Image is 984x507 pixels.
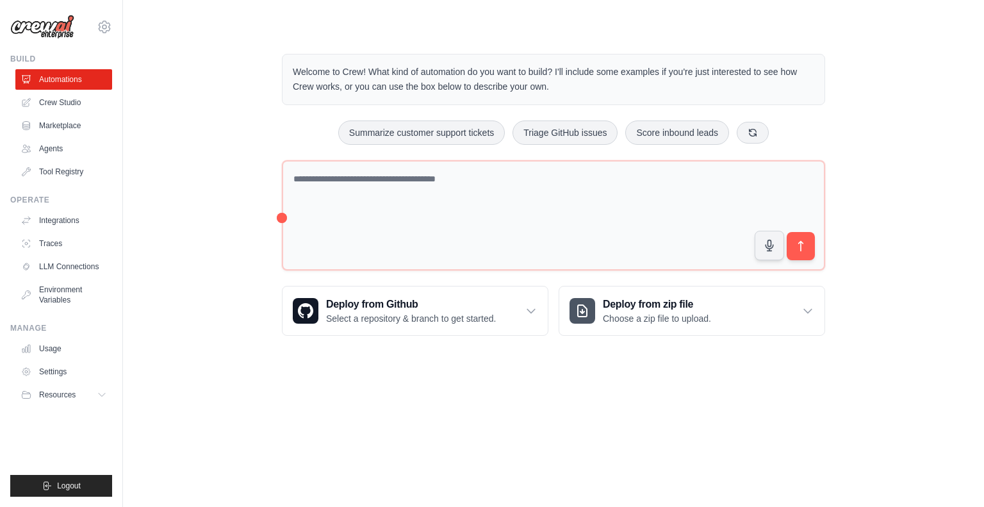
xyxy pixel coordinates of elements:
button: Logout [10,475,112,497]
a: LLM Connections [15,256,112,277]
div: Build [10,54,112,64]
a: Crew Studio [15,92,112,113]
span: Logout [57,481,81,491]
span: Resources [39,390,76,400]
a: Integrations [15,210,112,231]
h3: Deploy from zip file [603,297,711,312]
a: Automations [15,69,112,90]
h3: Deploy from Github [326,297,496,312]
p: Select a repository & branch to get started. [326,312,496,325]
button: Summarize customer support tickets [338,121,505,145]
a: Marketplace [15,115,112,136]
a: Traces [15,233,112,254]
div: Manage [10,323,112,333]
p: Choose a zip file to upload. [603,312,711,325]
p: Welcome to Crew! What kind of automation do you want to build? I'll include some examples if you'... [293,65,814,94]
a: Environment Variables [15,279,112,310]
a: Usage [15,338,112,359]
button: Score inbound leads [625,121,729,145]
a: Tool Registry [15,162,112,182]
div: Operate [10,195,112,205]
img: Logo [10,15,74,39]
a: Agents [15,138,112,159]
a: Settings [15,362,112,382]
button: Triage GitHub issues [512,121,618,145]
button: Resources [15,385,112,405]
